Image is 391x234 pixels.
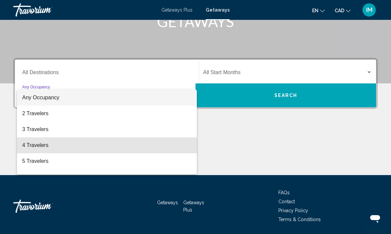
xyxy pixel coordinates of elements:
[22,95,59,100] span: Any Occupancy
[22,153,192,169] span: 5 Travelers
[22,106,192,121] span: 2 Travelers
[364,208,386,229] iframe: Button to launch messaging window
[22,169,192,185] span: 6 Travelers
[22,137,192,153] span: 4 Travelers
[22,121,192,137] span: 3 Travelers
